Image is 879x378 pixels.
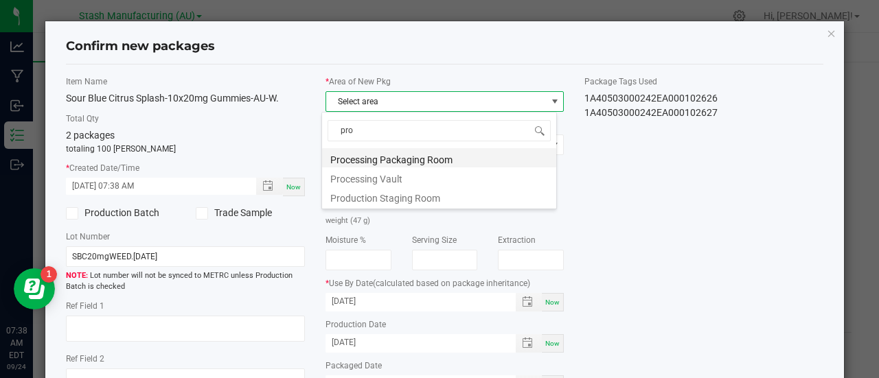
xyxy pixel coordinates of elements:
[66,206,175,220] label: Production Batch
[584,106,823,120] div: 1A40503000242EA000102627
[326,334,501,351] input: Production Date
[41,266,57,283] iframe: Resource center unread badge
[326,277,564,290] label: Use By Date
[66,300,305,312] label: Ref Field 1
[66,270,305,293] span: Lot number will not be synced to METRC unless Production Batch is checked
[66,353,305,365] label: Ref Field 2
[66,91,305,106] div: Sour Blue Citrus Splash-10x20mg Gummies-AU-W.
[326,293,501,310] input: Use By Date
[326,318,564,331] label: Production Date
[286,183,301,191] span: Now
[66,130,115,141] span: 2 packages
[66,231,305,243] label: Lot Number
[412,234,478,246] label: Serving Size
[66,143,305,155] p: totaling 100 [PERSON_NAME]
[584,91,823,106] div: 1A40503000242EA000102626
[545,340,560,347] span: Now
[326,359,564,372] label: Packaged Date
[498,234,564,246] label: Extraction
[66,75,305,88] label: Item Name
[196,206,305,220] label: Trade Sample
[516,334,543,353] span: Toggle popup
[66,162,305,174] label: Created Date/Time
[373,279,530,288] span: (calculated based on package inheritance)
[326,75,564,88] label: Area of New Pkg
[326,92,547,111] span: Select area
[66,178,242,195] input: Created Datetime
[516,293,543,311] span: Toggle popup
[256,178,283,195] span: Toggle popup
[66,38,824,56] h4: Confirm new packages
[326,234,391,246] label: Moisture %
[545,298,560,306] span: Now
[326,202,425,225] small: If different than the item unit weight (47 g)
[66,113,305,125] label: Total Qty
[584,75,823,88] label: Package Tags Used
[14,268,55,309] iframe: Resource center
